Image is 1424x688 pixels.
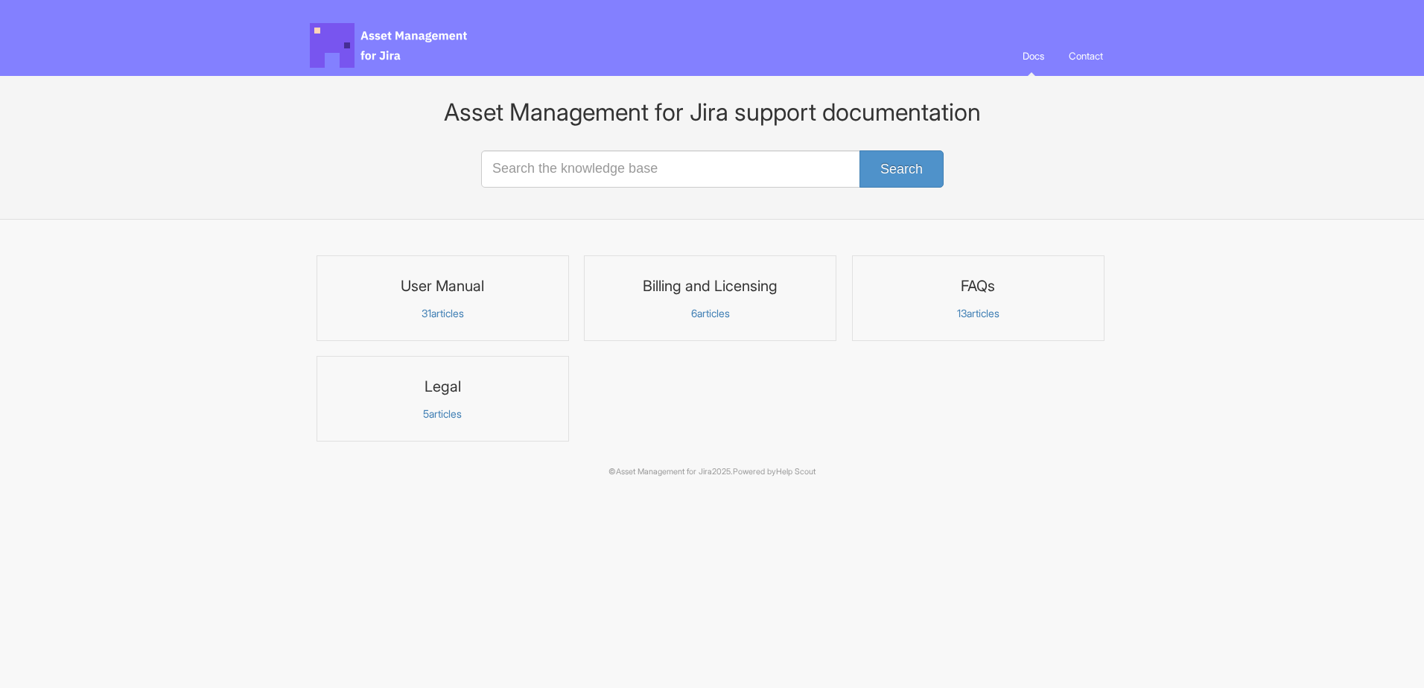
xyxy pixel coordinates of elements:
[326,407,559,421] p: articles
[616,467,712,477] a: Asset Management for Jira
[691,307,697,319] span: 6
[957,307,967,319] span: 13
[422,307,431,319] span: 31
[1058,36,1114,76] a: Contact
[317,255,569,341] a: User Manual 31articles
[594,307,827,320] p: articles
[733,467,816,477] span: Powered by
[880,162,923,176] span: Search
[326,276,559,296] h3: User Manual
[310,23,469,68] span: Asset Management for Jira Docs
[1011,36,1055,76] a: Docs
[584,255,836,341] a: Billing and Licensing 6articles
[862,276,1095,296] h3: FAQs
[326,307,559,320] p: articles
[862,307,1095,320] p: articles
[852,255,1104,341] a: FAQs 13articles
[776,467,816,477] a: Help Scout
[423,407,429,420] span: 5
[326,377,559,396] h3: Legal
[594,276,827,296] h3: Billing and Licensing
[317,356,569,442] a: Legal 5articles
[310,465,1114,479] p: © 2025.
[859,150,944,188] button: Search
[481,150,943,188] input: Search the knowledge base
